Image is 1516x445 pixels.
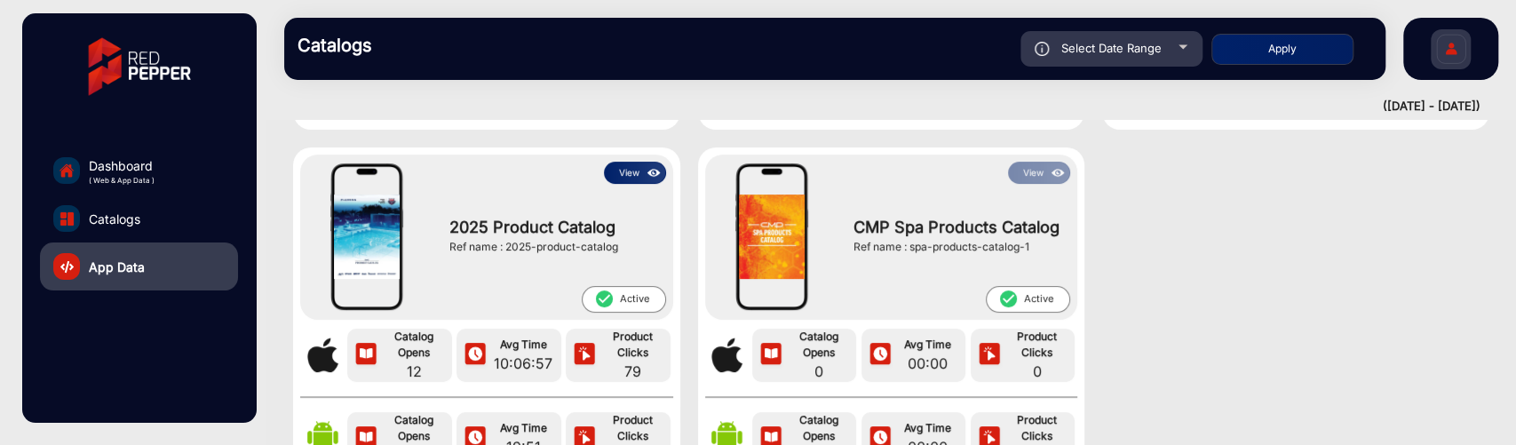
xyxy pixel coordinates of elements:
span: Dashboard [89,156,155,175]
span: 79 [599,361,666,382]
span: Avg Time [894,337,961,353]
mat-icon: check_circle [998,289,1018,309]
img: icon [758,342,784,369]
img: 2025 Product Catalog [334,195,400,280]
button: Apply [1211,34,1353,65]
button: Viewicon [604,162,666,184]
img: CMP Spa Products Catalog [739,195,805,279]
span: 0 [1004,361,1070,382]
span: 12 [381,361,448,382]
span: App Data [89,258,145,276]
img: icon [353,342,379,369]
a: Dashboard( Web & App Data ) [40,147,238,195]
img: Sign%20Up.svg [1433,20,1470,83]
img: icon [867,342,893,369]
img: mobile-frame.png [329,162,404,313]
span: 0 [785,361,852,382]
img: icon [1048,163,1068,183]
a: App Data [40,242,238,290]
img: home [59,163,75,179]
span: Select Date Range [1061,41,1162,55]
span: Catalogs [89,210,140,228]
span: 2025 Product Catalog [449,215,657,239]
div: Ref name : 2025-product-catalog [449,239,657,255]
img: icon [462,342,488,369]
span: 00:00 [894,353,961,374]
span: Avg Time [490,337,557,353]
span: Avg Time [894,420,961,436]
span: 10:06:57 [490,353,557,374]
a: Catalogs [40,195,238,242]
button: Viewicon [1008,162,1070,184]
img: catalog [60,260,74,274]
img: icon [644,163,664,183]
h3: Catalogs [298,35,546,56]
span: Active [986,286,1070,313]
div: ([DATE] - [DATE]) [266,98,1480,115]
span: Active [582,286,666,313]
span: Product Clicks [1004,329,1070,361]
img: mobile-frame.png [734,162,809,313]
span: Product Clicks [1004,412,1070,444]
span: Catalog Opens [381,412,448,444]
span: Catalog Opens [785,329,852,361]
span: Catalog Opens [785,412,852,444]
span: Avg Time [490,420,557,436]
span: ( Web & App Data ) [89,175,155,186]
div: Ref name : spa-products-catalog-1 [853,239,1061,255]
span: Catalog Opens [381,329,448,361]
img: icon [976,342,1003,369]
span: CMP Spa Products Catalog [853,215,1061,239]
img: icon [571,342,598,369]
span: Product Clicks [599,329,666,361]
img: icon [1035,42,1050,56]
img: vmg-logo [75,22,203,111]
mat-icon: check_circle [594,289,614,309]
img: catalog [60,212,74,226]
span: Product Clicks [599,412,666,444]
